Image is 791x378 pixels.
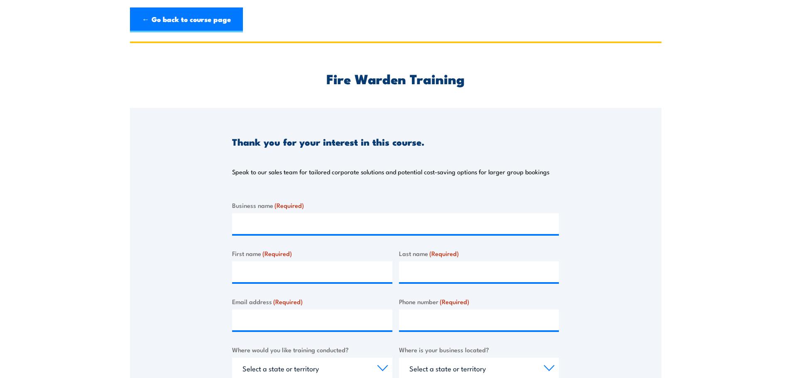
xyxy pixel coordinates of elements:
span: (Required) [429,249,459,258]
span: (Required) [274,200,304,210]
span: (Required) [273,297,303,306]
label: Business name [232,200,559,210]
label: Where is your business located? [399,345,559,354]
span: (Required) [440,297,469,306]
a: ← Go back to course page [130,7,243,32]
h2: Fire Warden Training [232,73,559,84]
p: Speak to our sales team for tailored corporate solutions and potential cost-saving options for la... [232,168,549,176]
label: Last name [399,249,559,258]
span: (Required) [262,249,292,258]
h3: Thank you for your interest in this course. [232,137,424,146]
label: First name [232,249,392,258]
label: Where would you like training conducted? [232,345,392,354]
label: Email address [232,297,392,306]
label: Phone number [399,297,559,306]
